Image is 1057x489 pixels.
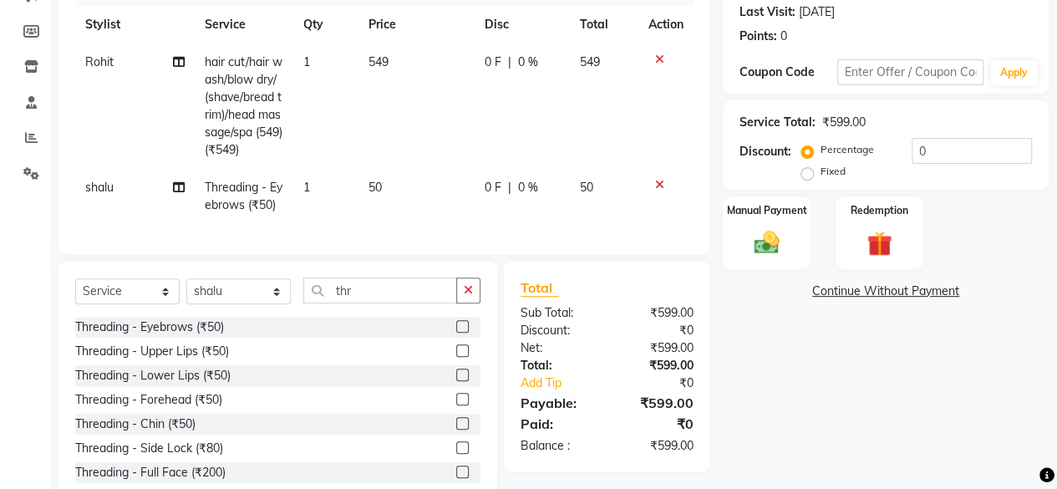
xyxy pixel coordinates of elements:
th: Stylist [75,6,195,43]
span: 549 [580,54,600,69]
div: Service Total: [739,114,816,131]
div: Paid: [508,414,607,434]
div: [DATE] [799,3,835,21]
span: 0 % [518,53,538,71]
div: Total: [508,357,607,374]
div: Sub Total: [508,304,607,322]
span: hair cut/hair wash/blow dry/(shave/bread trim)/head massage/spa (549) (₹549) [205,54,282,157]
div: ₹0 [607,414,706,434]
label: Fixed [821,164,846,179]
div: Threading - Chin (₹50) [75,415,196,433]
div: ₹599.00 [607,339,706,357]
div: ₹599.00 [607,393,706,413]
div: 0 [780,28,787,45]
span: 0 F [485,53,501,71]
span: 549 [368,54,389,69]
div: ₹599.00 [607,304,706,322]
span: 50 [580,180,593,195]
div: Points: [739,28,777,45]
div: Threading - Eyebrows (₹50) [75,318,224,336]
span: shalu [85,180,114,195]
div: ₹599.00 [822,114,866,131]
th: Action [638,6,694,43]
div: Balance : [508,437,607,455]
span: Total [521,279,559,297]
div: Last Visit: [739,3,795,21]
div: Payable: [508,393,607,413]
button: Apply [990,60,1038,85]
div: Threading - Lower Lips (₹50) [75,367,231,385]
th: Disc [475,6,570,43]
div: ₹599.00 [607,357,706,374]
th: Qty [293,6,358,43]
div: Threading - Side Lock (₹80) [75,440,223,457]
span: 1 [303,180,310,195]
img: _gift.svg [859,228,900,259]
div: Discount: [508,322,607,339]
span: 1 [303,54,310,69]
label: Percentage [821,142,874,157]
div: Threading - Forehead (₹50) [75,391,222,409]
span: | [508,179,511,196]
a: Continue Without Payment [726,283,1045,300]
div: ₹0 [607,322,706,339]
div: ₹0 [623,374,706,392]
a: Add Tip [508,374,623,392]
label: Manual Payment [727,203,807,218]
span: Rohit [85,54,114,69]
label: Redemption [851,203,908,218]
div: Threading - Full Face (₹200) [75,464,226,481]
span: | [508,53,511,71]
th: Price [358,6,475,43]
span: 0 F [485,179,501,196]
div: Coupon Code [739,64,837,81]
span: 50 [368,180,382,195]
span: 0 % [518,179,538,196]
div: Discount: [739,143,791,160]
input: Search or Scan [303,278,457,303]
div: Threading - Upper Lips (₹50) [75,343,229,360]
th: Service [195,6,292,43]
div: ₹599.00 [607,437,706,455]
img: _cash.svg [746,228,787,257]
span: Threading - Eyebrows (₹50) [205,180,282,212]
th: Total [570,6,638,43]
input: Enter Offer / Coupon Code [837,59,983,85]
div: Net: [508,339,607,357]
